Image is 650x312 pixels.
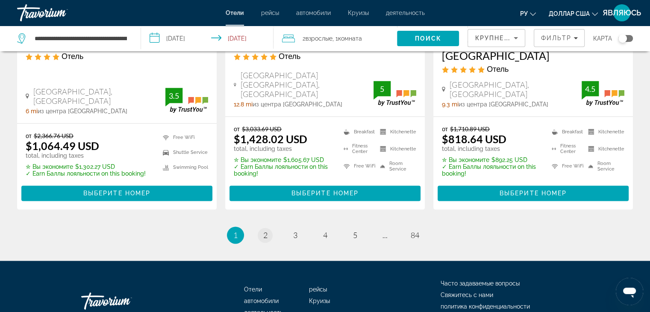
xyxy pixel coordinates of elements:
[441,303,530,310] a: политика конфиденциальности
[229,187,421,197] a: Выберите номер
[33,87,165,106] span: [GEOGRAPHIC_DATA], [GEOGRAPHIC_DATA]
[332,32,362,44] span: , 1
[26,163,146,170] p: $1,302.27 USD
[442,101,459,108] span: 9.3 mi
[374,81,416,106] img: TrustYou guest rating badge
[475,35,579,41] span: Крупнейшие сбережения
[442,156,489,163] span: ✮ Вы экономите
[339,142,376,155] li: Fitness Center
[376,160,416,173] li: Room Service
[263,230,268,240] span: 2
[234,132,307,145] ins: $1,428.02 USD
[244,286,262,293] a: Отели
[438,187,629,197] a: Выберите номер
[584,125,624,138] li: Kitchenette
[34,32,128,45] input: Search hotel destination
[603,8,641,17] font: ЯВЛЯЮСЬ
[475,33,518,43] mat-select: Sort by
[584,142,624,155] li: Kitchenette
[547,142,584,155] li: Fitness Center
[274,26,397,51] button: Travelers: 2 adults, 0 children
[441,291,493,298] font: Свяжитесь с нами
[17,2,103,24] a: Травориум
[165,91,182,101] div: 3.5
[34,132,74,139] del: $2,366.76 USD
[520,7,536,20] button: Изменить язык
[159,162,208,173] li: Swimming Pool
[487,64,509,74] span: Отель
[261,9,279,16] font: рейсы
[376,125,416,138] li: Kitchenette
[242,125,282,132] del: $3,033.69 USD
[382,230,388,240] span: ...
[450,125,490,132] del: $1,710.89 USD
[593,32,612,44] span: карта
[442,64,624,74] div: 5 star Hotel
[348,9,369,16] a: Круизы
[241,71,374,99] span: [GEOGRAPHIC_DATA] [GEOGRAPHIC_DATA], [GEOGRAPHIC_DATA]
[309,297,330,304] a: Круизы
[534,29,585,47] button: Filters
[520,10,528,17] font: ру
[611,4,633,22] button: Меню пользователя
[291,190,359,197] span: Выберите номер
[234,156,333,163] p: $1,605.67 USD
[234,156,281,163] span: ✮ Вы экономите
[582,84,599,94] div: 4.5
[233,230,238,240] span: 1
[582,81,624,106] img: TrustYou guest rating badge
[584,160,624,173] li: Room Service
[83,190,150,197] span: Выберите номер
[547,160,584,173] li: Free WiFi
[450,80,582,99] span: [GEOGRAPHIC_DATA], [GEOGRAPHIC_DATA]
[547,125,584,138] li: Breakfast
[549,10,590,17] font: доллар США
[442,156,541,163] p: $892.25 USD
[244,297,279,304] a: автомобили
[441,280,520,287] a: Часто задаваемые вопросы
[226,9,244,16] a: Отели
[459,101,548,108] span: из центра [GEOGRAPHIC_DATA]
[26,170,146,177] p: ✓ Earn Баллы лояльности on this booking!
[442,145,541,152] p: total, including taxes
[62,51,83,61] span: Отель
[386,9,425,16] a: деятельность
[374,84,391,94] div: 5
[303,32,332,44] span: 2
[339,125,376,138] li: Breakfast
[338,35,362,42] span: Комната
[279,51,300,61] span: Отель
[549,7,598,20] button: Изменить валюту
[38,108,127,115] span: из центра [GEOGRAPHIC_DATA]
[26,139,99,152] ins: $1,064.49 USD
[339,160,376,173] li: Free WiFi
[323,230,327,240] span: 4
[253,101,342,108] span: из центра [GEOGRAPHIC_DATA]
[442,163,541,177] p: ✓ Earn Баллы лояльности on this booking!
[17,227,633,244] nav: Pagination
[26,152,146,159] p: total, including taxes
[165,88,208,113] img: TrustYou guest rating badge
[309,286,327,293] font: рейсы
[500,190,567,197] span: Выберите номер
[229,185,421,201] button: Выберите номер
[21,185,212,201] button: Выберите номер
[234,163,333,177] p: ✓ Earn Баллы лояльности on this booking!
[296,9,331,16] font: автомобили
[397,31,459,46] button: Search
[306,35,332,42] span: Взрослые
[26,108,38,115] span: 6 mi
[26,132,32,139] span: от
[293,230,297,240] span: 3
[612,35,633,42] button: Toggle map
[415,35,442,42] span: Поиск
[26,163,73,170] span: ✮ Вы экономите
